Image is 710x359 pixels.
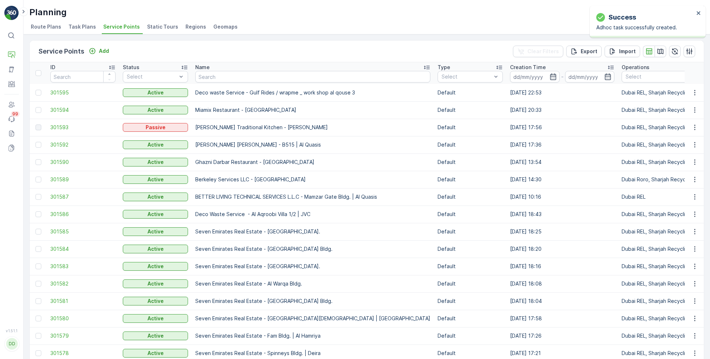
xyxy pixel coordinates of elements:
[50,263,116,270] a: 301583
[195,64,210,71] p: Name
[438,245,503,253] p: Default
[4,329,19,333] span: v 1.51.1
[123,245,188,253] button: Active
[195,297,430,305] p: Seven Emirates Real Estate - [GEOGRAPHIC_DATA] Bldg.
[147,89,164,96] p: Active
[50,245,116,253] a: 301584
[506,171,618,188] td: [DATE] 14:30
[35,107,41,113] div: Toggle Row Selected
[35,229,41,235] div: Toggle Row Selected
[50,332,116,339] a: 301579
[147,315,164,322] p: Active
[609,12,636,22] p: Success
[123,297,188,305] button: Active
[195,211,430,218] p: Deco Waste Service - Al Aqroobi Villa 1/2 | JVC
[147,245,164,253] p: Active
[123,106,188,114] button: Active
[438,315,503,322] p: Default
[185,23,206,30] span: Regions
[195,71,430,83] input: Search
[195,141,430,148] p: [PERSON_NAME] [PERSON_NAME] - B515 | Al Quasis
[4,112,19,126] a: 99
[50,211,116,218] a: 301586
[50,64,55,71] p: ID
[506,101,618,119] td: [DATE] 20:33
[565,71,615,83] input: dd/mm/yyyy
[35,159,41,165] div: Toggle Row Selected
[195,332,430,339] p: Seven Emirates Real Estate - Fam Bldg. | Al Hamriya
[506,223,618,240] td: [DATE] 18:25
[195,159,430,166] p: Ghazni Darbar Restaurant - [GEOGRAPHIC_DATA]
[50,124,116,131] a: 301593
[506,310,618,327] td: [DATE] 17:58
[147,159,164,166] p: Active
[442,73,492,80] p: Select
[50,176,116,183] a: 301589
[4,6,19,20] img: logo
[50,350,116,357] a: 301578
[438,228,503,235] p: Default
[50,141,116,148] a: 301592
[513,46,563,57] button: Clear Filters
[147,106,164,114] p: Active
[35,211,41,217] div: Toggle Row Selected
[510,71,560,83] input: dd/mm/yyyy
[438,211,503,218] p: Default
[696,10,701,17] button: close
[35,350,41,356] div: Toggle Row Selected
[50,106,116,114] span: 301594
[123,64,139,71] p: Status
[123,227,188,236] button: Active
[86,47,112,55] button: Add
[195,228,430,235] p: Seven Emirates Real Estate - [GEOGRAPHIC_DATA].
[581,48,597,55] p: Export
[12,111,18,117] p: 99
[35,142,41,148] div: Toggle Row Selected
[35,90,41,96] div: Toggle Row Selected
[50,159,116,166] span: 301590
[506,240,618,258] td: [DATE] 18:20
[103,23,140,30] span: Service Points
[123,279,188,288] button: Active
[35,177,41,182] div: Toggle Row Selected
[4,334,19,353] button: DD
[506,258,618,275] td: [DATE] 18:16
[438,141,503,148] p: Default
[438,64,450,71] p: Type
[506,136,618,153] td: [DATE] 17:36
[622,64,650,71] p: Operations
[50,315,116,322] span: 301580
[123,158,188,166] button: Active
[147,280,164,287] p: Active
[596,24,694,31] p: Adhoc task successfully created.
[123,210,188,219] button: Active
[50,89,116,96] span: 301595
[50,280,116,287] a: 301582
[510,64,546,71] p: Creation Time
[35,281,41,287] div: Toggle Row Selected
[123,314,188,323] button: Active
[438,297,503,305] p: Default
[195,245,430,253] p: Seven Emirates Real Estate - [GEOGRAPHIC_DATA] Bldg.
[195,193,430,200] p: BETTER LIVING TECHNICAL SERVICES L.L.C - Mamzar Gate Bldg. | Al Quasis
[50,193,116,200] span: 301587
[147,211,164,218] p: Active
[6,338,18,350] div: DD
[605,46,640,57] button: Import
[438,176,503,183] p: Default
[438,263,503,270] p: Default
[50,228,116,235] a: 301585
[195,176,430,183] p: Berkeley Services LLC - [GEOGRAPHIC_DATA]
[561,72,564,81] p: -
[438,350,503,357] p: Default
[619,48,636,55] p: Import
[506,84,618,101] td: [DATE] 22:53
[438,159,503,166] p: Default
[50,297,116,305] a: 301581
[38,46,84,56] p: Service Points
